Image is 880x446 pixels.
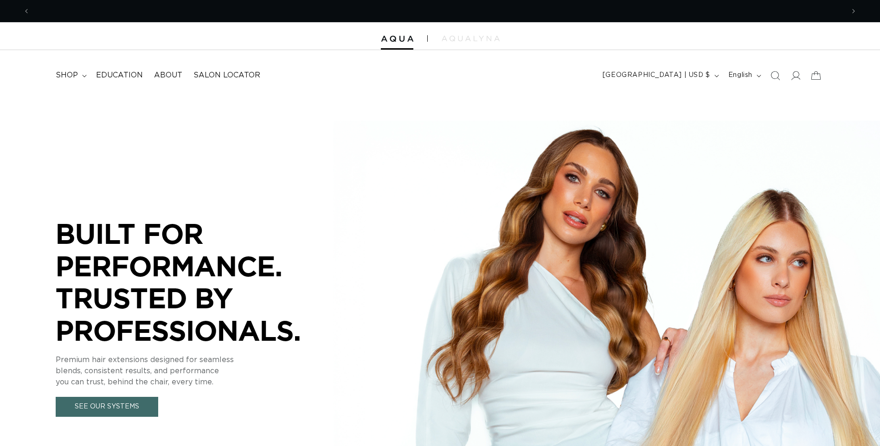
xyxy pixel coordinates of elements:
button: English [723,67,765,84]
button: Next announcement [843,2,864,20]
button: Previous announcement [16,2,37,20]
button: [GEOGRAPHIC_DATA] | USD $ [597,67,723,84]
span: English [728,70,752,80]
a: Education [90,65,148,86]
img: Aqua Hair Extensions [381,36,413,42]
p: Premium hair extensions designed for seamless blends, consistent results, and performance you can... [56,354,334,388]
summary: shop [50,65,90,86]
a: About [148,65,188,86]
a: Salon Locator [188,65,266,86]
span: Education [96,70,143,80]
span: About [154,70,182,80]
summary: Search [765,65,785,86]
span: [GEOGRAPHIC_DATA] | USD $ [603,70,710,80]
a: See Our Systems [56,397,158,417]
img: aqualyna.com [442,36,500,41]
span: shop [56,70,78,80]
span: Salon Locator [193,70,260,80]
p: BUILT FOR PERFORMANCE. TRUSTED BY PROFESSIONALS. [56,217,334,346]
